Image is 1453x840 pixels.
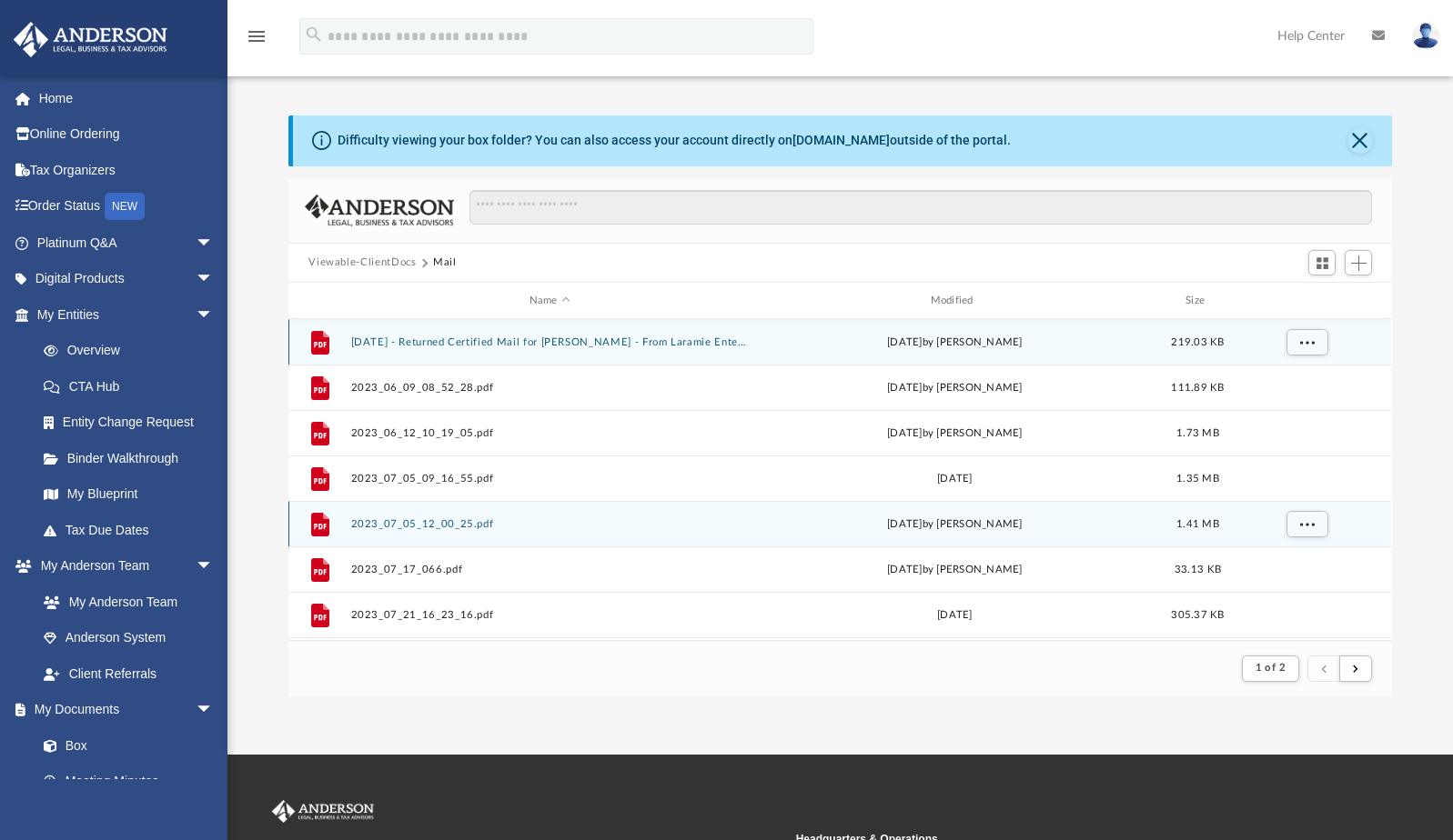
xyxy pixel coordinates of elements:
button: 2023_07_05_12_00_25.pdf [351,518,749,530]
span: 1 of 2 [1256,663,1286,673]
span: 1.73 MB [1176,428,1219,438]
div: id [1243,293,1370,309]
a: Box [25,727,223,764]
span: arrow_drop_down [196,225,232,262]
i: search [304,25,324,45]
a: Client Referrals [25,655,232,692]
a: Anderson System [25,620,232,656]
div: Difficulty viewing your box folder? You can also access your account directly on outside of the p... [338,131,1011,150]
i: menu [246,25,267,47]
div: Size [1162,293,1235,309]
span: 1.41 MB [1176,519,1219,529]
button: Mail [433,255,457,271]
div: [DATE] by [PERSON_NAME] [756,380,1154,396]
button: Viewable-ClientDocs [308,255,416,271]
a: Tax Organizers [13,152,241,188]
span: 33.13 KB [1175,565,1221,575]
div: [DATE] [756,607,1154,624]
div: grid [288,319,1391,641]
span: 219.03 KB [1172,337,1225,347]
div: [DATE] by [PERSON_NAME] [756,335,1154,351]
a: My Blueprint [25,476,232,513]
span: arrow_drop_down [196,692,232,729]
a: Order StatusNEW [13,188,241,225]
a: Entity Change Request [25,405,241,441]
a: Meeting Minutes [25,764,232,800]
div: id [297,293,342,309]
a: Binder Walkthrough [25,440,241,476]
span: arrow_drop_down [196,296,232,334]
button: 2023_07_05_09_16_55.pdf [351,473,749,485]
a: Digital Productsarrow_drop_down [13,261,241,297]
a: Home [13,80,241,116]
a: Online Ordering [13,116,241,153]
a: My Documentsarrow_drop_down [13,692,232,728]
a: My Entitiesarrow_drop_down [13,296,241,333]
a: Overview [25,333,241,369]
button: Close [1347,128,1373,154]
div: [DATE] by [PERSON_NAME] [756,516,1154,533]
button: More options [1287,329,1328,356]
div: [DATE] by [PERSON_NAME] [756,562,1154,578]
div: Name [350,293,748,309]
div: [DATE] [756,471,1154,487]
a: Platinum Q&Aarrow_drop_down [13,225,241,261]
button: 2023_07_17_066.pdf [351,564,749,575]
button: 2023_07_21_16_23_16.pdf [351,609,749,621]
div: Modified [756,293,1154,309]
img: Anderson Advisors Platinum Portal [8,22,173,57]
img: Anderson Advisors Platinum Portal [268,800,378,824]
a: My Anderson Team [25,584,223,620]
button: 2023_06_12_10_19_05.pdf [351,427,749,439]
span: 305.37 KB [1172,610,1225,620]
a: Tax Due Dates [25,512,241,548]
div: NEW [105,193,145,220]
span: arrow_drop_down [196,548,232,585]
button: 2023_06_09_08_52_28.pdf [351,382,749,394]
span: arrow_drop_down [196,261,232,298]
span: 1.35 MB [1176,474,1219,484]
a: CTA Hub [25,368,241,405]
a: menu [246,35,267,47]
span: 111.89 KB [1172,383,1225,393]
img: User Pic [1412,23,1439,49]
button: [DATE] - Returned Certified Mail for [PERSON_NAME] - From Laramie Enterprises,LLC 0001.pdf [351,336,749,348]
div: [DATE] by [PERSON_NAME] [756,425,1154,442]
a: My Anderson Teamarrow_drop_down [13,548,232,585]
button: Add [1345,250,1372,275]
button: Switch to Grid View [1308,250,1336,275]
a: [DOMAIN_NAME] [792,133,890,147]
button: More options [1287,511,1328,538]
input: Search files and folders [469,190,1372,225]
button: 1 of 2 [1242,655,1299,681]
